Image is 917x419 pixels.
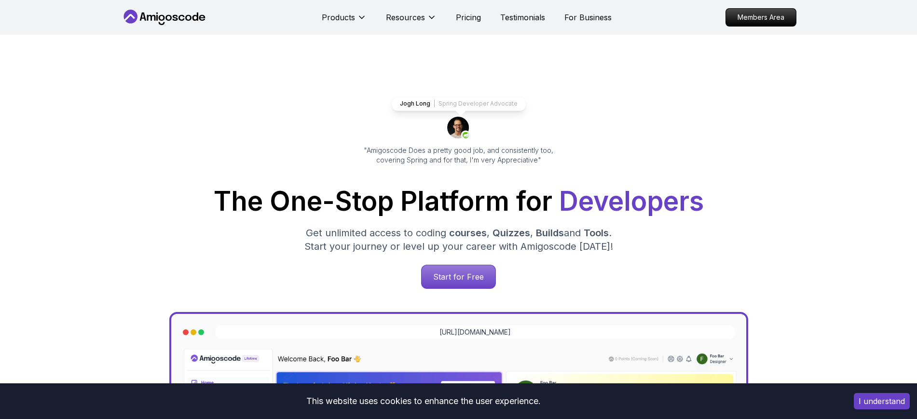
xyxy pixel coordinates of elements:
span: courses [449,227,487,239]
button: Products [322,12,367,31]
span: Quizzes [493,227,530,239]
p: Products [322,12,355,23]
a: Testimonials [500,12,545,23]
a: [URL][DOMAIN_NAME] [439,327,511,337]
h1: The One-Stop Platform for [129,188,789,215]
a: Start for Free [421,265,496,289]
span: Developers [559,185,704,217]
p: Jogh Long [400,100,430,108]
p: Start for Free [422,265,495,288]
p: Get unlimited access to coding , , and . Start your journey or level up your career with Amigosco... [297,226,621,253]
span: Tools [584,227,609,239]
button: Accept cookies [854,393,910,409]
p: Members Area [726,9,796,26]
span: Builds [536,227,564,239]
p: Resources [386,12,425,23]
img: josh long [447,117,470,140]
a: Members Area [725,8,796,27]
p: Spring Developer Advocate [438,100,518,108]
p: "Amigoscode Does a pretty good job, and consistently too, covering Spring and for that, I'm very ... [351,146,567,165]
a: Pricing [456,12,481,23]
button: Resources [386,12,437,31]
a: For Business [564,12,612,23]
div: This website uses cookies to enhance the user experience. [7,391,839,412]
